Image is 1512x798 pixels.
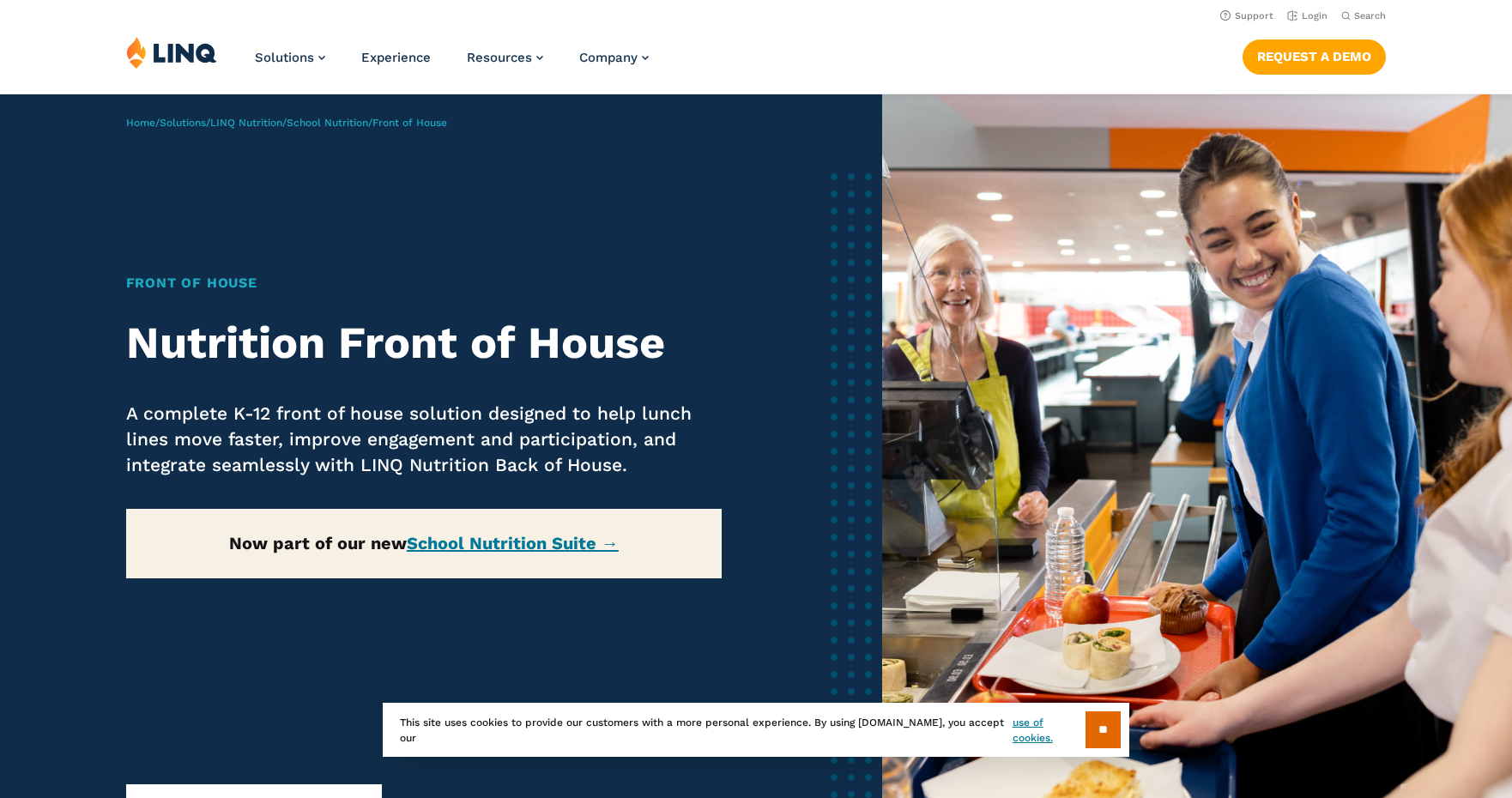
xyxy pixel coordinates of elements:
a: Solutions [160,117,206,129]
span: Search [1354,10,1386,21]
a: Solutions [255,50,325,65]
a: School Nutrition [287,117,368,129]
a: School Nutrition Suite → [407,533,619,553]
strong: Nutrition Front of House [126,317,665,369]
span: Resources [467,50,532,65]
span: Solutions [255,50,314,65]
div: This site uses cookies to provide our customers with a more personal experience. By using [DOMAIN... [383,703,1129,757]
nav: Primary Navigation [255,36,649,93]
a: Experience [361,50,431,65]
a: Support [1220,10,1273,21]
p: A complete K-12 front of house solution designed to help lunch lines move faster, improve engagem... [126,401,722,478]
a: Home [126,117,155,129]
a: Request a Demo [1243,39,1386,74]
a: use of cookies. [1013,715,1086,746]
strong: Now part of our new [229,533,619,553]
img: LINQ | K‑12 Software [126,36,217,69]
a: Login [1287,10,1328,21]
h1: Front of House [126,273,722,293]
span: / / / / [126,117,447,129]
a: Resources [467,50,543,65]
span: Front of House [372,117,447,129]
a: Company [579,50,649,65]
span: Company [579,50,638,65]
nav: Button Navigation [1243,36,1386,74]
button: Open Search Bar [1341,9,1386,22]
a: LINQ Nutrition [210,117,282,129]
